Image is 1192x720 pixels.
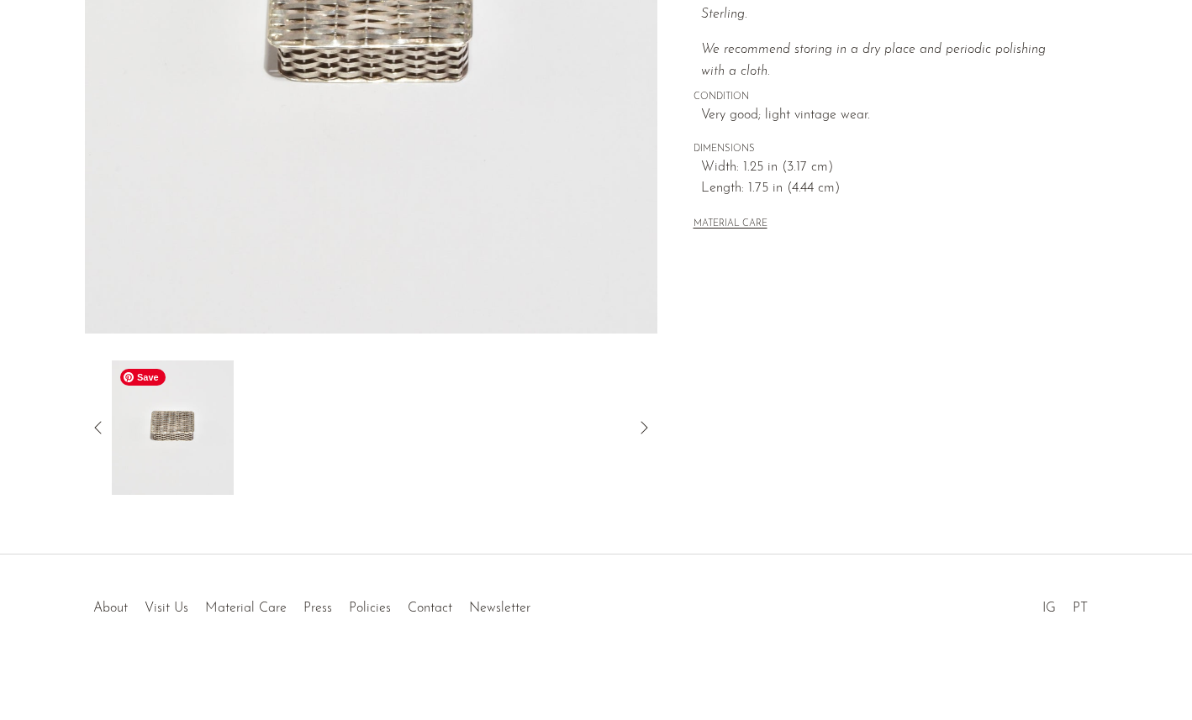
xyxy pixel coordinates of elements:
span: Very good; light vintage wear. [701,105,1072,127]
a: Press [303,602,332,615]
span: CONDITION [694,90,1072,105]
ul: Social Medias [1034,588,1096,620]
img: Woven Sterling Pill Box [112,360,234,495]
a: Policies [349,602,391,615]
ul: Quick links [85,588,539,620]
span: Save [120,369,166,386]
a: PT [1073,602,1088,615]
i: We recommend storing in a dry place and periodic polishing with a cloth. [701,43,1046,78]
a: Material Care [205,602,287,615]
button: MATERIAL CARE [694,218,767,231]
a: IG [1042,602,1056,615]
a: Contact [408,602,452,615]
span: DIMENSIONS [694,142,1072,157]
a: About [93,602,128,615]
span: Length: 1.75 in (4.44 cm) [701,178,1072,200]
span: Width: 1.25 in (3.17 cm) [701,157,1072,179]
a: Visit Us [145,602,188,615]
